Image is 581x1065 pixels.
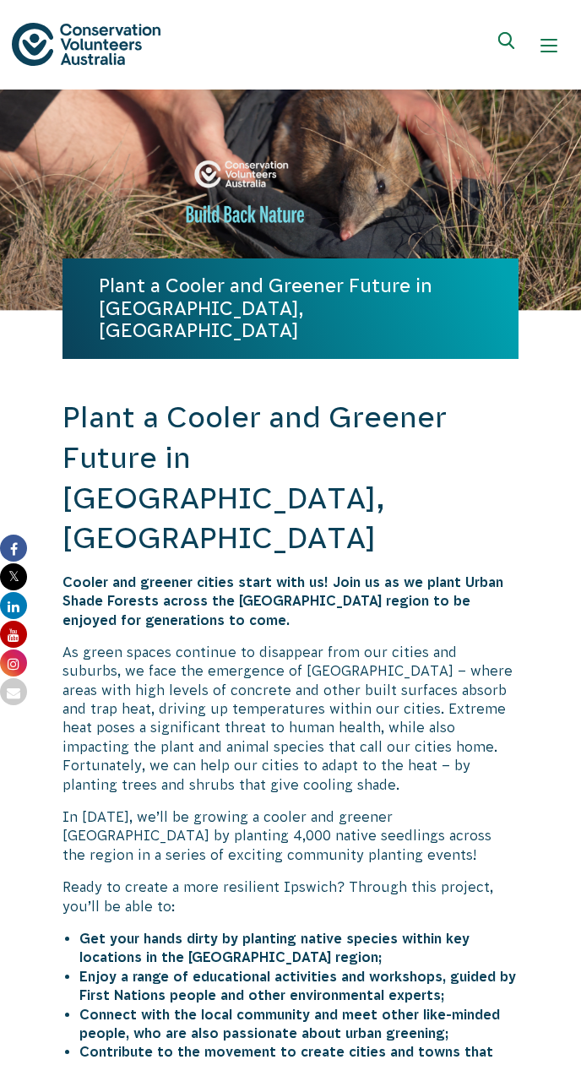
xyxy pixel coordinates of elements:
[62,878,519,916] p: Ready to create a more resilient Ipswich? Through this project, you’ll be able to:
[529,25,569,66] button: Show mobile navigation menu
[79,1007,500,1041] strong: Connect with the local community and meet other like-minded people, who are also passionate about...
[79,931,470,964] strong: Get your hands dirty by planting native species within key locations in the [GEOGRAPHIC_DATA] reg...
[62,807,519,864] p: In [DATE], we’ll be growing a cooler and greener [GEOGRAPHIC_DATA] by planting 4,000 native seedl...
[99,275,482,342] h1: Plant a Cooler and Greener Future in [GEOGRAPHIC_DATA], [GEOGRAPHIC_DATA]
[62,398,519,558] h2: Plant a Cooler and Greener Future in [GEOGRAPHIC_DATA], [GEOGRAPHIC_DATA]
[79,969,516,1003] strong: Enjoy a range of educational activities and workshops, guided by First Nations people and other e...
[498,32,519,59] span: Expand search box
[62,643,519,794] p: As green spaces continue to disappear from our cities and suburbs, we face the emergence of [GEOG...
[62,574,503,628] strong: Cooler and greener cities start with us! Join us as we plant Urban Shade Forests across the [GEOG...
[488,25,529,66] button: Expand search box Close search box
[12,23,160,66] img: logo.svg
